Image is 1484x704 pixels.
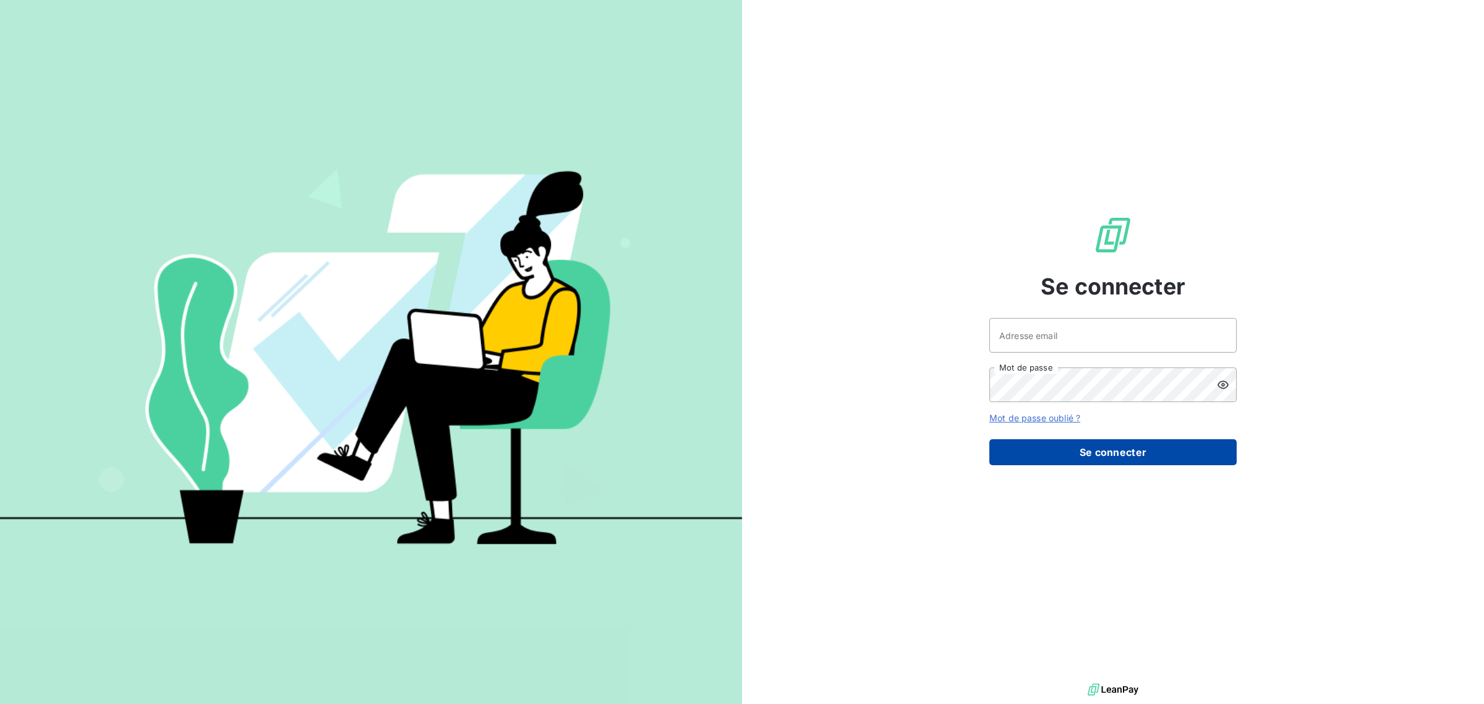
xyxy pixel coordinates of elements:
[989,439,1237,465] button: Se connecter
[989,318,1237,353] input: placeholder
[1041,270,1185,303] span: Se connecter
[1093,215,1133,255] img: Logo LeanPay
[989,413,1080,423] a: Mot de passe oublié ?
[1088,680,1138,699] img: logo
